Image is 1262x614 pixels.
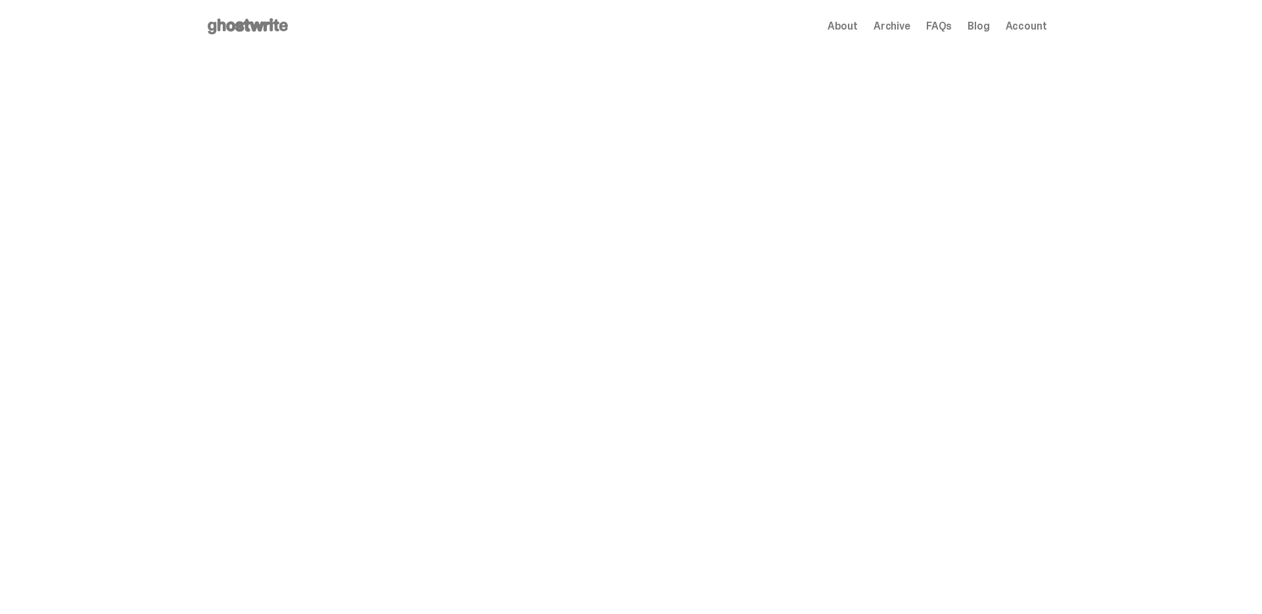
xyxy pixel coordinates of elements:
[968,21,989,32] a: Blog
[874,21,910,32] a: Archive
[1006,21,1047,32] a: Account
[926,21,952,32] a: FAQs
[828,21,858,32] a: About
